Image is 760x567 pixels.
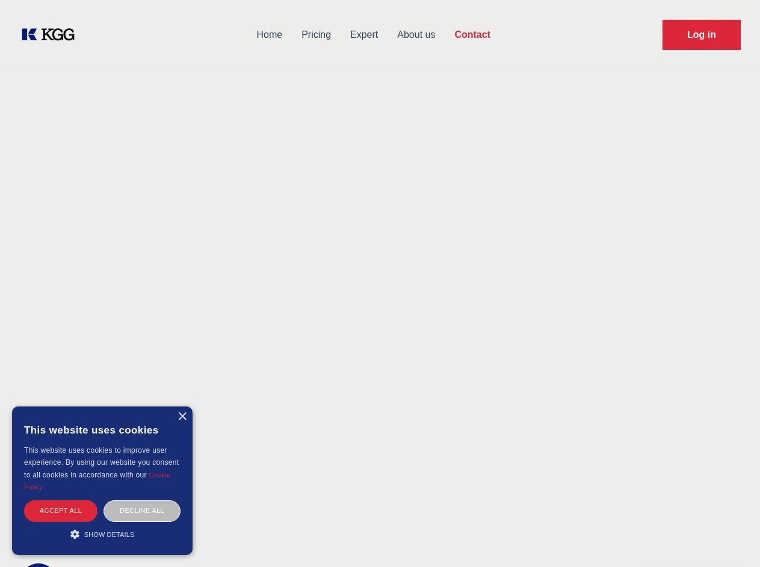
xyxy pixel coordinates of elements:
div: Show details [24,528,181,540]
a: Cookie Policy [24,471,171,491]
div: Accept all [24,500,97,521]
span: Show details [84,531,135,538]
div: Close [178,412,187,421]
div: This website uses cookies [24,415,181,444]
a: KOL Knowledge Platform: Talk to Key External Experts (KEE) [19,25,84,44]
div: Decline all [103,500,181,521]
a: Pricing [292,19,341,51]
span: This website uses cookies to improve user experience. By using our website you consent to all coo... [24,446,179,479]
a: Request Demo [663,20,741,50]
a: Contact [445,19,500,51]
iframe: Chat Widget [700,509,760,567]
a: About us [388,19,445,51]
a: Home [247,19,292,51]
a: Expert [341,19,388,51]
